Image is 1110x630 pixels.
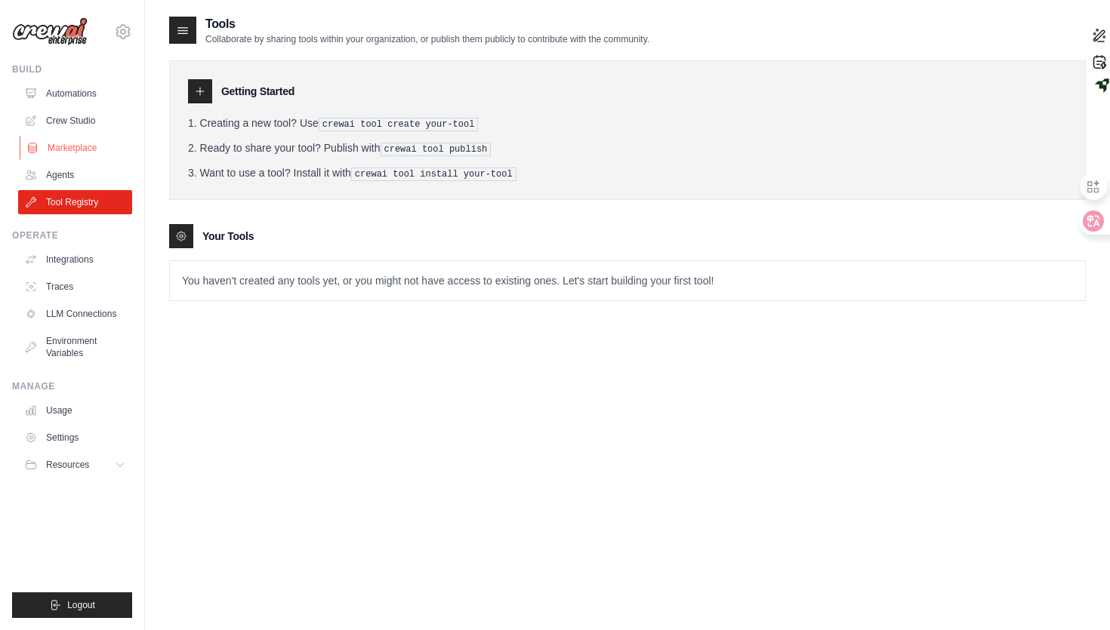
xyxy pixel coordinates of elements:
div: Manage [12,380,132,392]
h3: Getting Started [221,84,294,99]
pre: crewai tool create your-tool [319,118,479,131]
span: Logout [67,599,95,611]
button: Resources [18,453,132,477]
span: Resources [46,459,89,471]
a: LLM Connections [18,302,132,326]
pre: crewai tool publish [381,143,492,156]
div: Build [12,63,132,75]
p: Collaborate by sharing tools within your organization, or publish them publicly to contribute wit... [205,33,649,45]
h3: Your Tools [202,229,254,244]
a: Integrations [18,247,132,272]
a: Crew Studio [18,109,132,133]
a: Environment Variables [18,329,132,365]
a: Tool Registry [18,190,132,214]
a: Agents [18,163,132,187]
a: Automations [18,81,132,106]
a: Marketplace [20,136,134,160]
li: Creating a new tool? Use [188,115,1067,131]
li: Ready to share your tool? Publish with [188,140,1067,156]
a: Usage [18,398,132,423]
h2: Tools [205,15,649,33]
a: Settings [18,426,132,450]
img: Logo [12,17,88,46]
a: Traces [18,275,132,299]
li: Want to use a tool? Install it with [188,165,1067,181]
button: Logout [12,592,132,618]
p: You haven't created any tools yet, or you might not have access to existing ones. Let's start bui... [170,261,1085,300]
pre: crewai tool install your-tool [351,167,516,181]
div: Operate [12,229,132,241]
